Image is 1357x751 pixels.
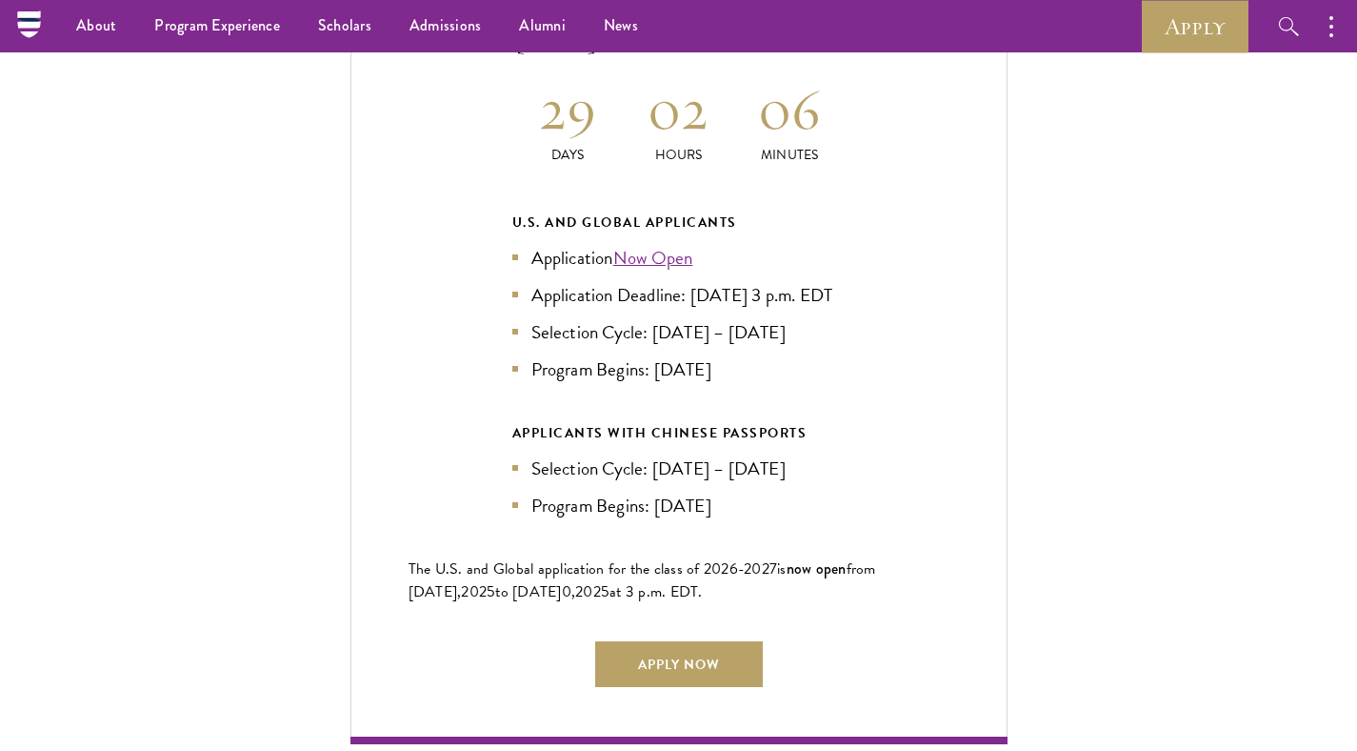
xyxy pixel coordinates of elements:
span: is [777,558,787,580]
h2: 29 [512,73,624,145]
div: U.S. and Global Applicants [512,211,846,234]
span: 7 [769,558,777,580]
h2: 02 [623,73,734,145]
span: The U.S. and Global application for the class of 202 [409,558,729,580]
h2: 06 [734,73,846,145]
span: to [DATE] [495,580,561,603]
li: Selection Cycle: [DATE] – [DATE] [512,455,846,482]
li: Application [512,244,846,272]
span: 5 [601,580,609,603]
li: Program Begins: [DATE] [512,492,846,519]
span: 202 [461,580,487,603]
li: Program Begins: [DATE] [512,355,846,383]
a: Apply Now [595,641,763,687]
span: at 3 p.m. EDT. [609,580,703,603]
span: from [DATE], [409,558,876,603]
span: , [571,580,575,603]
span: 5 [487,580,495,603]
li: Application Deadline: [DATE] 3 p.m. EDT [512,281,846,309]
span: -202 [738,558,769,580]
p: Hours [623,145,734,165]
span: 6 [729,558,738,580]
span: 202 [575,580,601,603]
li: Selection Cycle: [DATE] – [DATE] [512,318,846,346]
div: APPLICANTS WITH CHINESE PASSPORTS [512,421,846,445]
span: now open [787,558,847,579]
p: Minutes [734,145,846,165]
a: Now Open [613,244,693,272]
span: 0 [562,580,571,603]
p: Days [512,145,624,165]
